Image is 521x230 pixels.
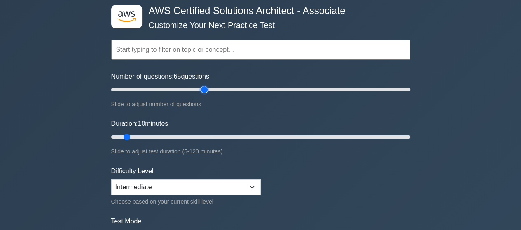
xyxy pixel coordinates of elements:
[111,166,154,176] label: Difficulty Level
[138,120,145,127] span: 10
[145,5,370,17] h4: AWS Certified Solutions Architect - Associate
[111,99,410,109] div: Slide to adjust number of questions
[111,119,168,129] label: Duration: minutes
[111,197,261,207] div: Choose based on your current skill level
[111,72,209,81] label: Number of questions: questions
[111,40,410,60] input: Start typing to filter on topic or concept...
[111,216,410,226] label: Test Mode
[174,73,181,80] span: 65
[111,146,410,156] div: Slide to adjust test duration (5-120 minutes)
